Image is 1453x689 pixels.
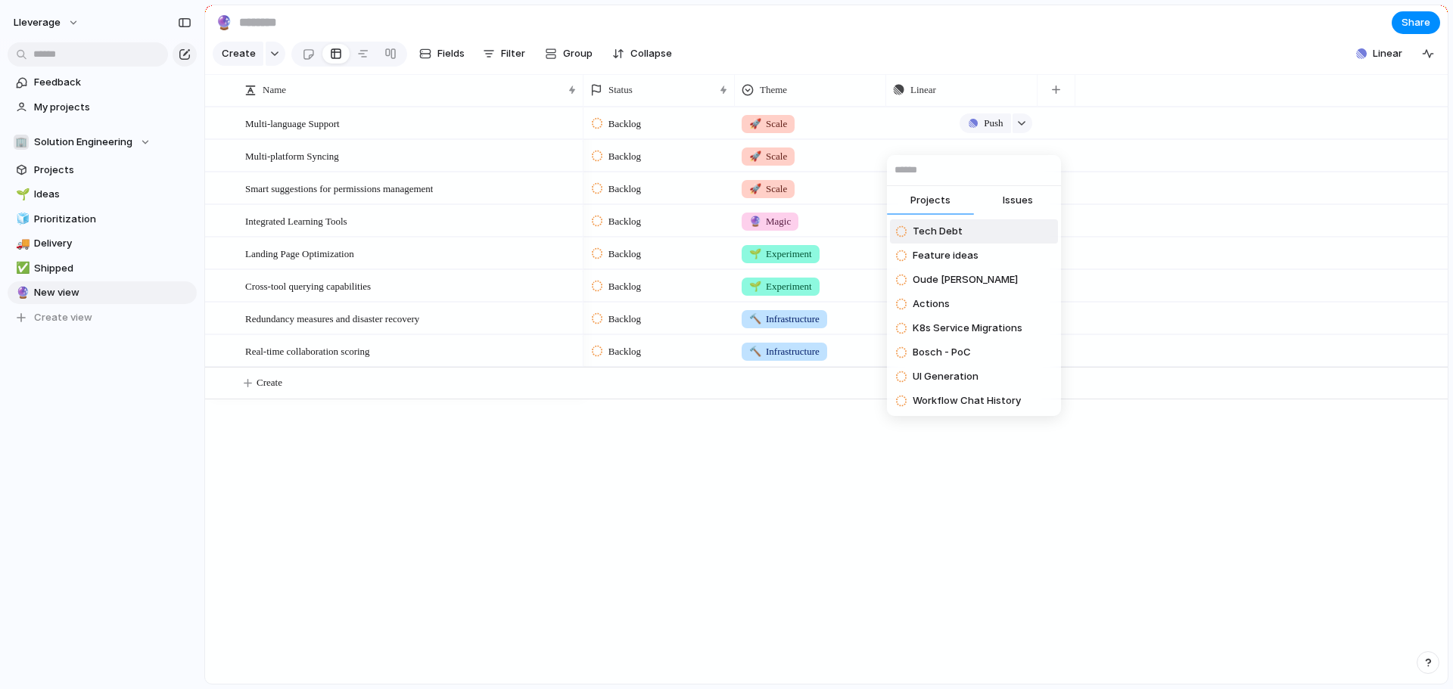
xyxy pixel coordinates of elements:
button: Issues [974,186,1061,216]
span: Bosch - PoC [913,345,971,360]
span: Tech Debt [913,224,963,239]
button: Projects [887,186,974,216]
span: Oude [PERSON_NAME] [913,272,1018,287]
span: Issues [1003,193,1033,208]
span: K8s Service Migrations [913,321,1022,336]
span: UI Generation [913,369,979,384]
span: Workflow Chat History [913,393,1021,408]
span: Feature ideas [913,248,979,263]
span: Projects [910,193,951,208]
span: Actions [913,296,950,312]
